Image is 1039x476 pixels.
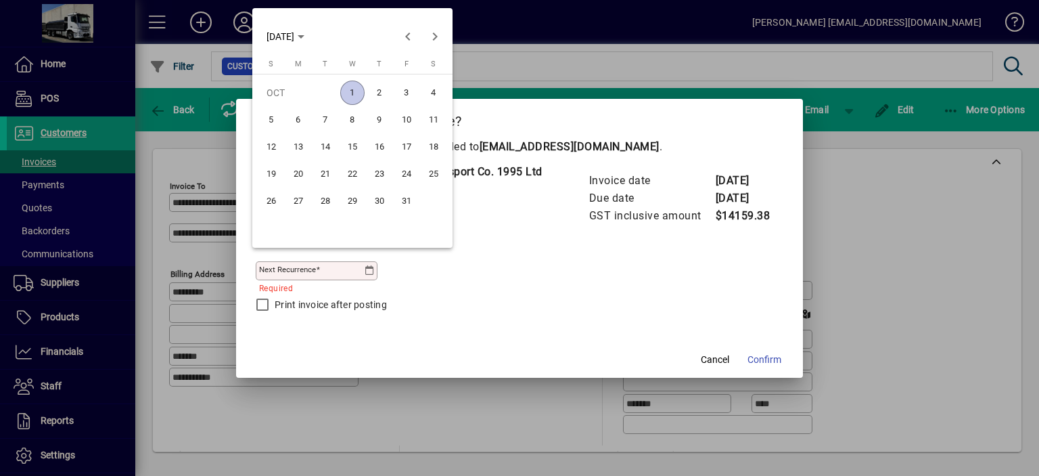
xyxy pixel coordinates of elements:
button: Sat Oct 04 2025 [420,79,447,106]
button: Fri Oct 03 2025 [393,79,420,106]
button: Mon Oct 13 2025 [285,133,312,160]
span: 6 [286,108,310,132]
span: 5 [259,108,283,132]
span: 11 [421,108,446,132]
button: Sun Oct 19 2025 [258,160,285,188]
span: 23 [367,162,392,186]
span: 28 [313,189,338,213]
span: 7 [313,108,338,132]
button: Fri Oct 31 2025 [393,188,420,215]
span: 12 [259,135,283,159]
span: 25 [421,162,446,186]
button: Sun Oct 12 2025 [258,133,285,160]
button: Wed Oct 29 2025 [339,188,366,215]
button: Tue Oct 14 2025 [312,133,339,160]
span: 18 [421,135,446,159]
button: Thu Oct 30 2025 [366,188,393,215]
button: Sat Oct 11 2025 [420,106,447,133]
button: Choose month and year [261,24,310,49]
span: [DATE] [267,31,294,42]
span: 27 [286,189,310,213]
span: M [295,60,302,68]
span: 29 [340,189,365,213]
button: Wed Oct 22 2025 [339,160,366,188]
span: 30 [367,189,392,213]
button: Next month [421,23,448,50]
span: 24 [394,162,419,186]
span: W [349,60,356,68]
button: Wed Oct 08 2025 [339,106,366,133]
span: 2 [367,81,392,105]
button: Sun Oct 26 2025 [258,188,285,215]
button: Previous month [394,23,421,50]
span: 21 [313,162,338,186]
span: 3 [394,81,419,105]
button: Sat Oct 25 2025 [420,160,447,188]
span: T [323,60,327,68]
button: Thu Oct 16 2025 [366,133,393,160]
button: Fri Oct 24 2025 [393,160,420,188]
span: T [377,60,382,68]
span: 9 [367,108,392,132]
button: Fri Oct 17 2025 [393,133,420,160]
span: S [431,60,436,68]
span: 14 [313,135,338,159]
button: Tue Oct 28 2025 [312,188,339,215]
span: 10 [394,108,419,132]
button: Thu Oct 23 2025 [366,160,393,188]
button: Wed Oct 01 2025 [339,79,366,106]
button: Mon Oct 27 2025 [285,188,312,215]
span: 22 [340,162,365,186]
span: 31 [394,189,419,213]
span: 4 [421,81,446,105]
span: 26 [259,189,283,213]
button: Wed Oct 15 2025 [339,133,366,160]
span: 17 [394,135,419,159]
button: Mon Oct 06 2025 [285,106,312,133]
span: 13 [286,135,310,159]
button: Mon Oct 20 2025 [285,160,312,188]
button: Tue Oct 07 2025 [312,106,339,133]
span: F [405,60,409,68]
button: Tue Oct 21 2025 [312,160,339,188]
button: Thu Oct 09 2025 [366,106,393,133]
span: 19 [259,162,283,186]
span: 1 [340,81,365,105]
td: OCT [258,79,339,106]
span: 20 [286,162,310,186]
button: Sun Oct 05 2025 [258,106,285,133]
button: Fri Oct 10 2025 [393,106,420,133]
span: 16 [367,135,392,159]
button: Thu Oct 02 2025 [366,79,393,106]
span: 15 [340,135,365,159]
span: S [269,60,273,68]
span: 8 [340,108,365,132]
button: Sat Oct 18 2025 [420,133,447,160]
